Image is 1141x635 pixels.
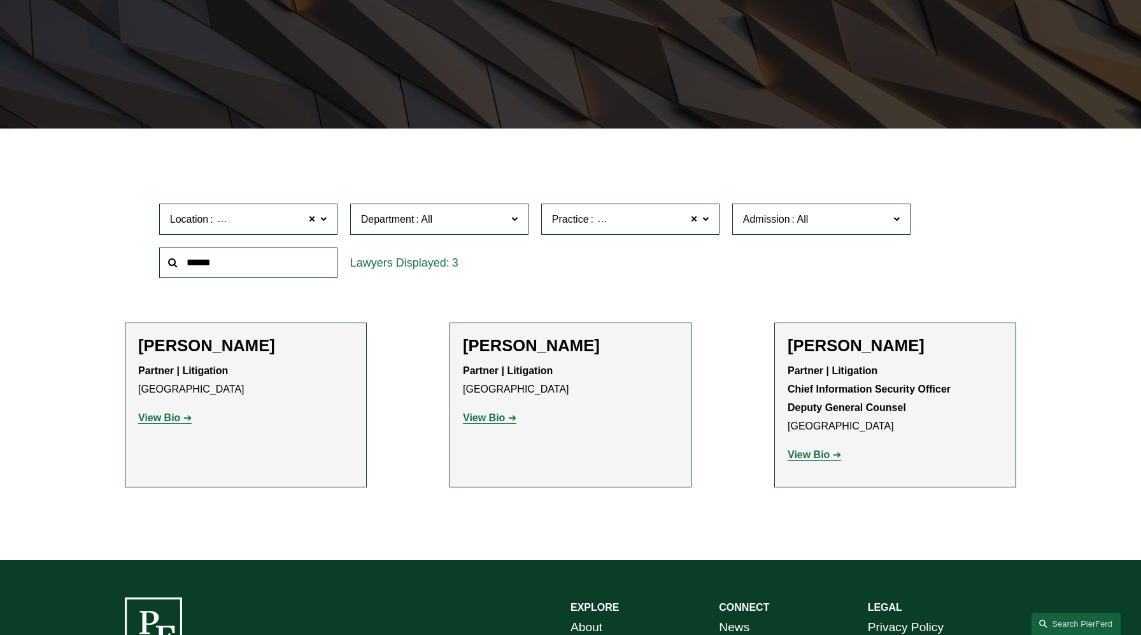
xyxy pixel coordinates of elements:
a: View Bio [463,412,516,423]
p: [GEOGRAPHIC_DATA] [138,362,353,399]
span: Practice [552,214,589,225]
span: Department [361,214,415,225]
span: Location [170,214,209,225]
span: Arbitration and Mediation [595,211,709,228]
strong: LEGAL [868,602,902,613]
strong: CONNECT [719,602,769,613]
span: Admission [743,214,790,225]
h2: [PERSON_NAME] [138,336,353,356]
a: Search this site [1031,613,1121,635]
strong: View Bio [788,449,830,460]
strong: View Bio [138,412,180,423]
strong: Partner | Litigation [138,365,228,376]
a: View Bio [788,449,841,460]
p: [GEOGRAPHIC_DATA] [788,362,1003,435]
p: [GEOGRAPHIC_DATA] [463,362,678,399]
a: View Bio [138,412,192,423]
span: [GEOGRAPHIC_DATA] [215,211,322,228]
h2: [PERSON_NAME] [788,336,1003,356]
strong: Chief Information Security Officer Deputy General Counsel [788,384,951,413]
strong: EXPLORE [570,602,619,613]
strong: Partner | Litigation [788,365,877,376]
strong: Partner | Litigation [463,365,553,376]
span: 3 [452,256,458,269]
h2: [PERSON_NAME] [463,336,678,356]
strong: View Bio [463,412,505,423]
